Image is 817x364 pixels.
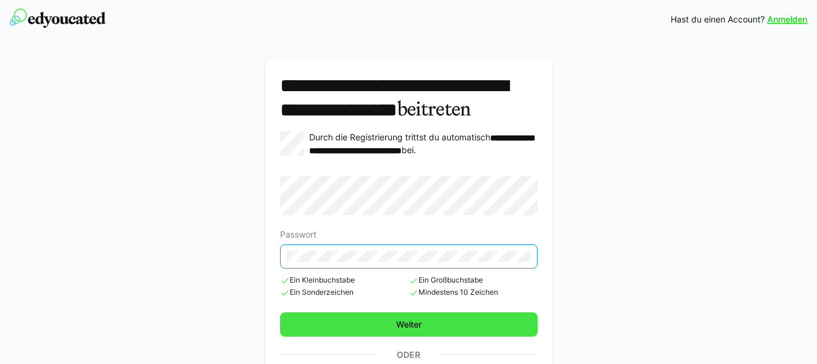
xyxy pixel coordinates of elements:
[767,13,807,26] a: Anmelden
[280,312,538,337] button: Weiter
[10,9,106,28] img: edyoucated
[409,276,538,286] span: Ein Großbuchstabe
[394,318,423,331] span: Weiter
[280,230,316,239] span: Passwort
[671,13,765,26] span: Hast du einen Account?
[377,346,441,363] p: Oder
[280,276,409,286] span: Ein Kleinbuchstabe
[309,131,538,157] p: Durch die Registrierung trittst du automatisch bei.
[280,288,409,298] span: Ein Sonderzeichen
[280,73,538,122] h3: beitreten
[409,288,538,298] span: Mindestens 10 Zeichen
